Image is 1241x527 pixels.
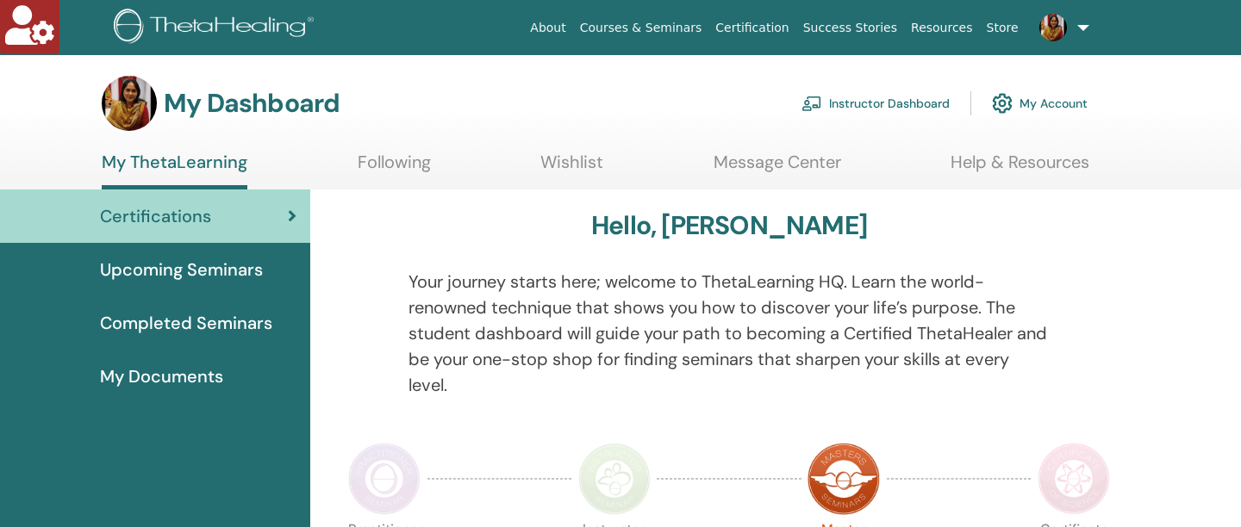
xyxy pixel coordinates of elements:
img: Instructor [578,443,651,515]
p: Your journey starts here; welcome to ThetaLearning HQ. Learn the world-renowned technique that sh... [408,269,1051,398]
span: Upcoming Seminars [100,257,263,282]
a: Following [358,152,431,185]
a: Success Stories [796,12,904,44]
a: My Account [992,84,1088,122]
span: Certifications [100,203,211,229]
a: Message Center [714,152,841,185]
img: default.jpg [102,76,157,131]
img: chalkboard-teacher.svg [801,96,822,111]
span: My Documents [100,363,223,389]
img: logo.png [114,9,320,47]
a: Help & Resources [951,152,1089,185]
a: Store [980,12,1026,44]
a: Instructor Dashboard [801,84,950,122]
img: cog.svg [992,89,1013,118]
img: Master [808,443,880,515]
h3: My Dashboard [164,88,340,119]
a: My ThetaLearning [102,152,247,189]
a: Resources [904,12,980,44]
a: About [523,12,572,44]
span: Completed Seminars [100,310,272,336]
img: Certificate of Science [1038,443,1110,515]
img: Practitioner [348,443,421,515]
a: Wishlist [540,152,603,185]
a: Certification [708,12,795,44]
a: Courses & Seminars [573,12,709,44]
h3: Hello, [PERSON_NAME] [591,210,867,241]
img: default.jpg [1039,14,1067,41]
